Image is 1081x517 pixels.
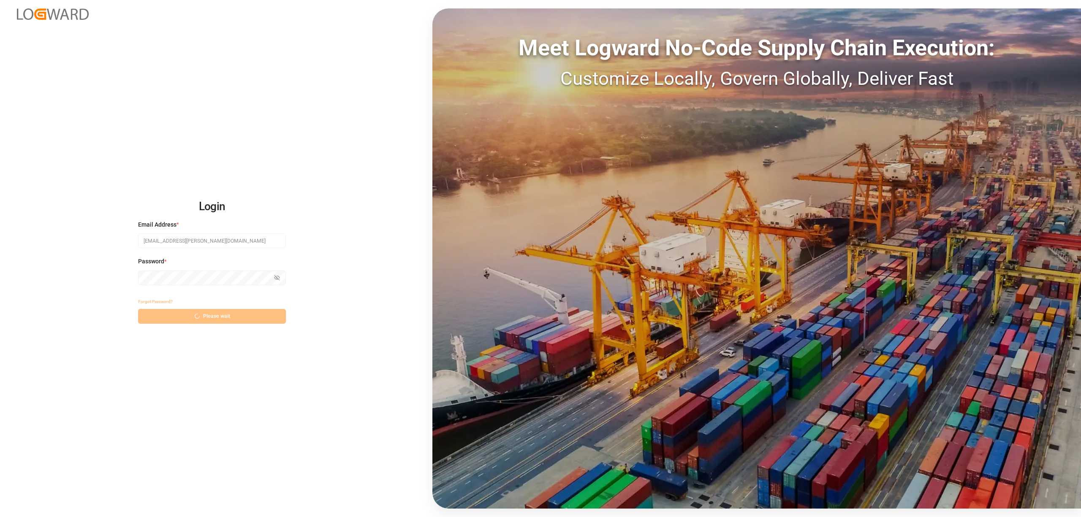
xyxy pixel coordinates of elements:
[17,8,89,20] img: Logward_new_orange.png
[432,65,1081,92] div: Customize Locally, Govern Globally, Deliver Fast
[138,257,164,266] span: Password
[138,193,286,220] h2: Login
[138,233,286,248] input: Enter your email
[138,220,177,229] span: Email Address
[432,32,1081,65] div: Meet Logward No-Code Supply Chain Execution:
